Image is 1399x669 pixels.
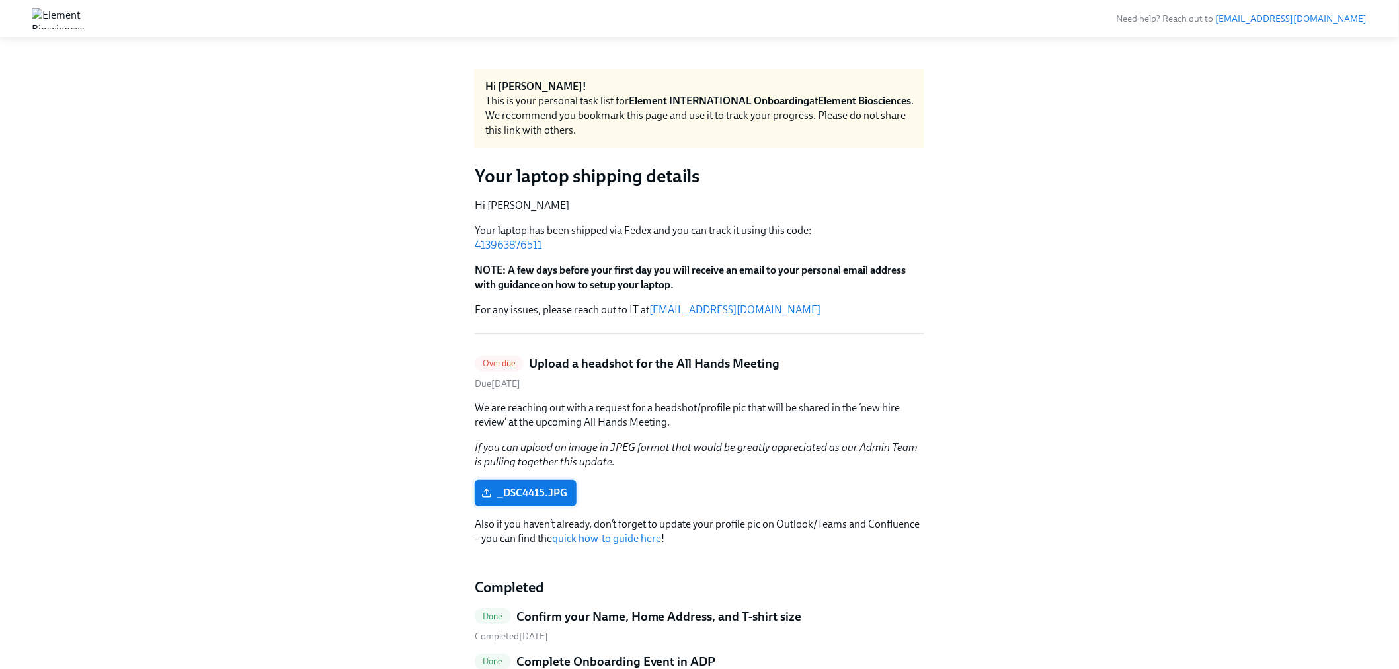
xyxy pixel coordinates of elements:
[475,358,524,368] span: Overdue
[475,223,924,253] p: Your laptop has been shipped via Fedex and you can track it using this code:
[485,80,586,93] strong: Hi [PERSON_NAME]!
[484,487,567,500] span: _DSC4415.JPG
[32,8,85,29] img: Element Biosciences
[485,94,914,138] div: This is your personal task list for at . We recommend you bookmark this page and use it to track ...
[475,401,924,430] p: We are reaching out with a request for a headshot/profile pic that will be shared in the ‘new hir...
[1216,13,1367,24] a: [EMAIL_ADDRESS][DOMAIN_NAME]
[818,95,911,107] strong: Element Biosciences
[475,303,924,317] p: For any issues, please reach out to IT at
[475,355,924,390] a: OverdueUpload a headshot for the All Hands MeetingDue[DATE]
[475,441,918,468] em: If you can upload an image in JPEG format that would be greatly appreciated as our Admin Team is ...
[475,608,924,643] a: DoneConfirm your Name, Home Address, and T-shirt size Completed[DATE]
[629,95,809,107] strong: Element INTERNATIONAL Onboarding
[516,608,802,625] h5: Confirm your Name, Home Address, and T-shirt size
[475,611,511,621] span: Done
[529,355,779,372] h5: Upload a headshot for the All Hands Meeting
[649,303,820,316] a: [EMAIL_ADDRESS][DOMAIN_NAME]
[475,656,511,666] span: Done
[475,378,520,389] span: Monday, September 8th 2025, 9:00 am
[475,164,924,188] h3: Your laptop shipping details
[475,517,924,546] p: Also if you haven’t already, don’t forget to update your profile pic on Outlook/Teams and Conflue...
[1117,13,1367,24] span: Need help? Reach out to
[475,578,924,598] h4: Completed
[475,480,577,506] label: _DSC4415.JPG
[475,264,906,291] strong: NOTE: A few days before your first day you will receive an email to your personal email address w...
[475,631,548,642] span: Tuesday, June 10th 2025, 2:56 pm
[475,239,542,251] a: 413963876511
[475,198,924,213] p: Hi [PERSON_NAME]
[552,532,661,545] a: quick how-to guide here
